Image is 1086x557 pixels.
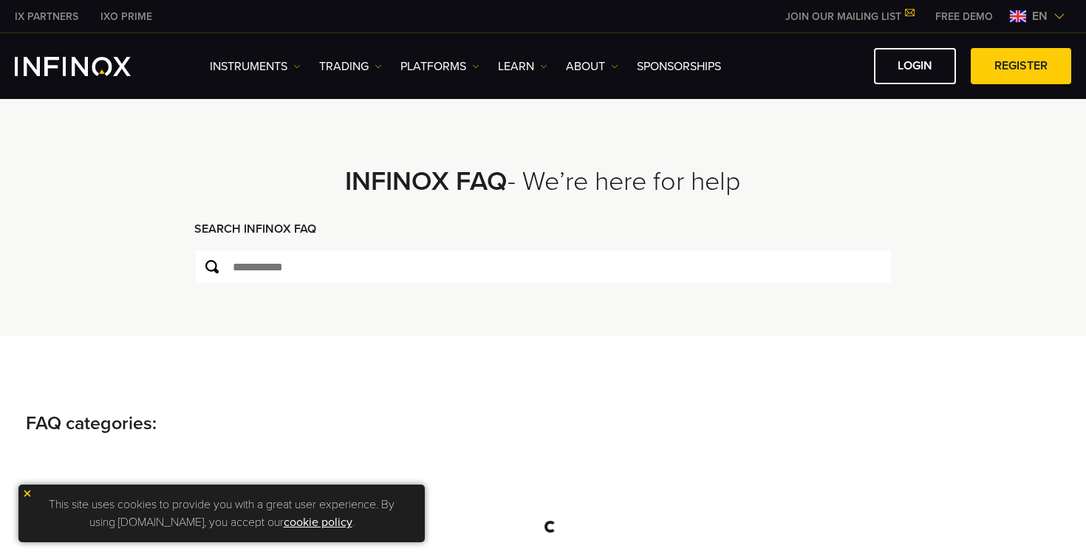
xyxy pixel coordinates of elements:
[89,9,163,24] a: INFINOX
[319,58,382,75] a: TRADING
[498,58,547,75] a: Learn
[924,9,1004,24] a: INFINOX MENU
[194,222,316,236] strong: SEARCH INFINOX FAQ
[284,515,352,530] a: cookie policy
[345,165,508,197] strong: INFINOX FAQ
[4,9,89,24] a: INFINOX
[26,492,417,535] p: This site uses cookies to provide you with a great user experience. By using [DOMAIN_NAME], you a...
[15,57,165,76] a: INFINOX Logo
[155,165,931,198] h2: - We’re here for help
[1026,7,1053,25] span: en
[774,10,924,23] a: JOIN OUR MAILING LIST
[566,58,618,75] a: ABOUT
[26,410,1060,438] p: FAQ categories:
[22,488,33,499] img: yellow close icon
[210,58,301,75] a: Instruments
[874,48,956,84] a: LOGIN
[400,58,479,75] a: PLATFORMS
[637,58,721,75] a: SPONSORSHIPS
[971,48,1071,84] a: REGISTER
